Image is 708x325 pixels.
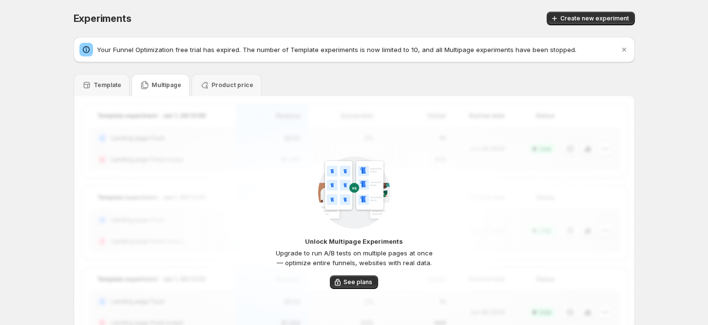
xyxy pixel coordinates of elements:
[152,81,181,89] p: Multipage
[318,156,390,229] img: CampaignGroupTemplate
[560,15,629,22] span: Create new experiment
[274,248,435,268] p: Upgrade to run A/B tests on multiple pages at once — optimize entire funnels, websites with real ...
[547,12,635,25] button: Create new experiment
[211,81,253,89] p: Product price
[74,13,132,24] span: Experiments
[344,278,372,286] span: See plans
[305,236,403,246] p: Unlock Multipage Experiments
[617,43,631,56] button: Dismiss notification
[94,81,121,89] p: Template
[97,45,619,54] p: Your Funnel Optimization free trial has expired. The number of Template experiments is now limite...
[330,275,378,289] button: See plans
